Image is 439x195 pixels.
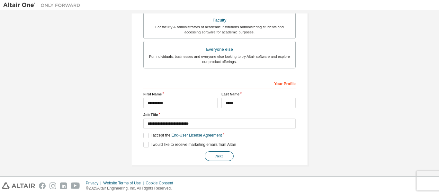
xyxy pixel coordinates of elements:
img: linkedin.svg [60,182,67,189]
label: Job Title [143,112,296,117]
div: For faculty & administrators of academic institutions administering students and accessing softwa... [148,24,291,35]
img: Altair One [3,2,84,8]
div: Everyone else [148,45,291,54]
p: © 2025 Altair Engineering, Inc. All Rights Reserved. [86,186,177,191]
img: youtube.svg [71,182,80,189]
label: First Name [143,92,218,97]
div: Website Terms of Use [103,181,146,186]
div: Privacy [86,181,103,186]
img: altair_logo.svg [2,182,35,189]
div: Your Profile [143,78,296,88]
img: facebook.svg [39,182,46,189]
div: Faculty [148,16,291,25]
button: Next [205,151,234,161]
label: I would like to receive marketing emails from Altair [143,142,236,147]
label: Last Name [221,92,296,97]
label: I accept the [143,133,222,138]
img: instagram.svg [49,182,56,189]
a: End-User License Agreement [172,133,222,137]
div: Cookie Consent [146,181,177,186]
div: For individuals, businesses and everyone else looking to try Altair software and explore our prod... [148,54,291,64]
